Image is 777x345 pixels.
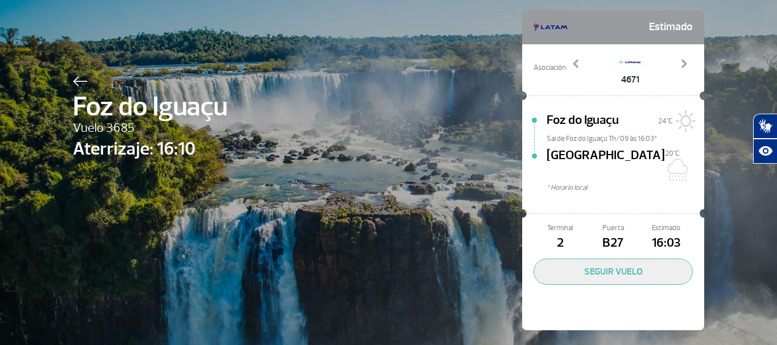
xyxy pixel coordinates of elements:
span: Foz do Iguaçu [73,86,228,127]
span: * Horario local [547,182,704,193]
span: Aterrizaje: 16:10 [73,135,228,163]
img: Chuvoso [665,159,688,181]
span: 16:03 [640,234,693,253]
span: 24°C [658,117,673,126]
span: Sai de Foz do Iguaçu Th/09 às 16:03* [547,134,704,142]
span: Foz do Iguaçu [547,111,619,134]
span: Estimado [640,223,693,234]
span: [GEOGRAPHIC_DATA] [547,146,665,182]
span: Puerta [586,223,639,234]
span: 2 [534,234,586,253]
span: B27 [586,234,639,253]
span: Terminal [534,223,586,234]
button: Abrir tradutor de língua de sinais. [753,114,777,139]
div: Plugin de acessibilidade da Hand Talk. [753,114,777,164]
span: 20°C [665,149,680,158]
img: Sol [673,110,696,132]
button: Abrir recursos assistivos. [753,139,777,164]
button: SEGUIR VUELO [534,259,693,285]
span: Asociación: [534,63,567,73]
span: Vuelo 3685 [73,119,228,138]
span: Estimado [649,16,693,39]
span: 4671 [613,73,647,86]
